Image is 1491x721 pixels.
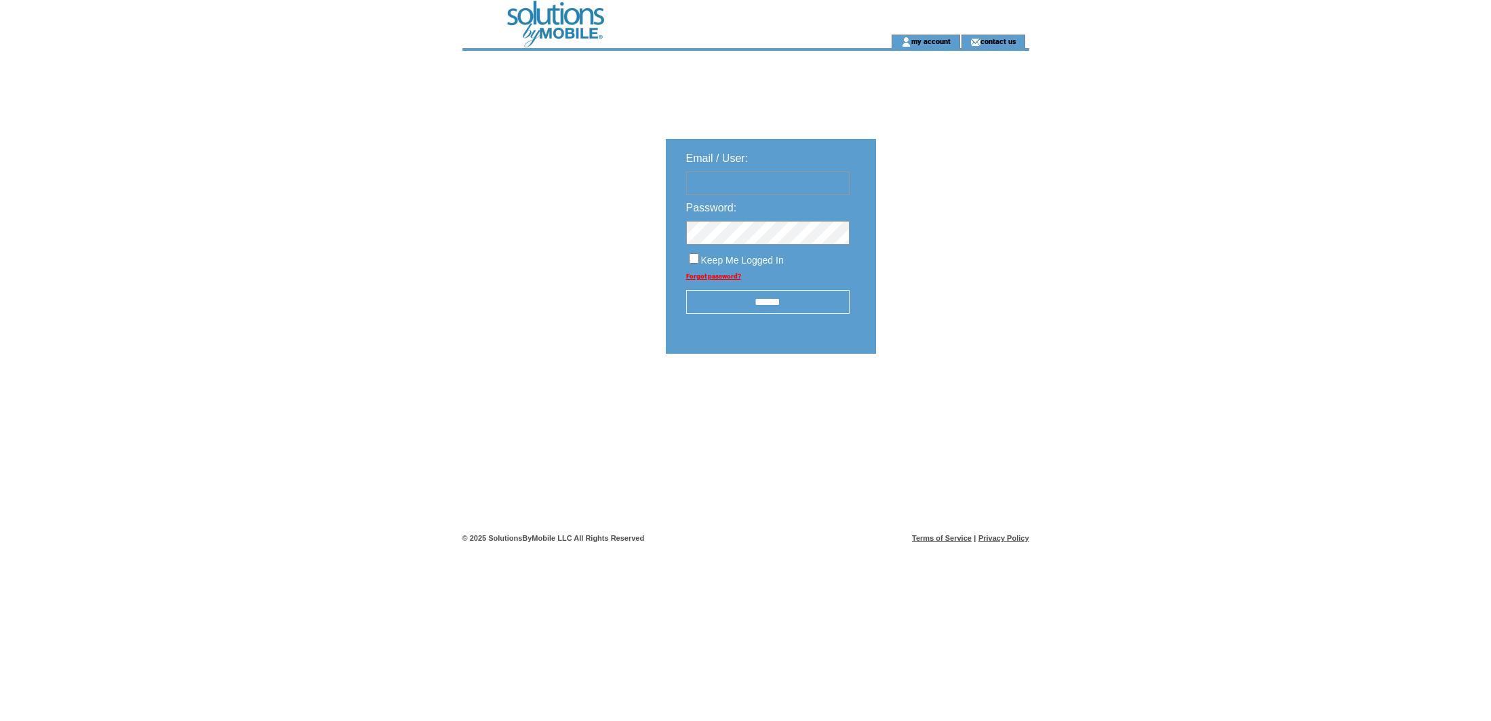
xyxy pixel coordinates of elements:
[701,255,784,266] span: Keep Me Logged In
[686,272,741,280] a: Forgot password?
[912,534,972,542] a: Terms of Service
[974,534,976,542] span: |
[970,37,980,47] img: contact_us_icon.gif
[978,534,1029,542] a: Privacy Policy
[462,534,645,542] span: © 2025 SolutionsByMobile LLC All Rights Reserved
[686,202,737,213] span: Password:
[911,37,951,45] a: my account
[980,37,1016,45] a: contact us
[915,388,983,405] img: transparent.png
[901,37,911,47] img: account_icon.gif
[686,152,749,164] span: Email / User:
